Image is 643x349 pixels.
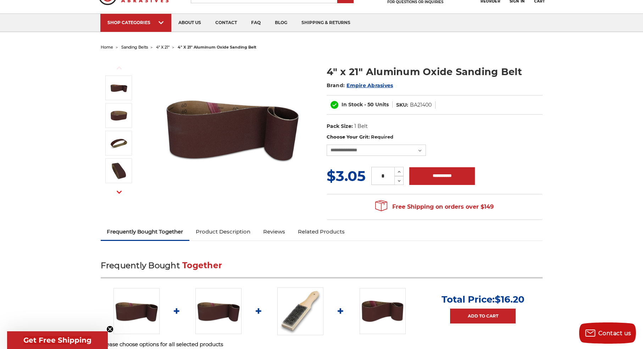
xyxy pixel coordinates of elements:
a: about us [171,14,208,32]
span: $16.20 [495,294,525,305]
dt: Pack Size: [327,123,353,130]
label: Choose Your Grit: [327,134,543,141]
a: shipping & returns [294,14,357,32]
button: Previous [111,60,128,75]
a: Frequently Bought Together [101,224,190,240]
span: - [364,101,366,108]
a: 4" x 21" [156,45,170,50]
a: Empire Abrasives [347,82,393,89]
a: Add to Cart [450,309,516,323]
button: Contact us [579,322,636,344]
span: Contact us [598,330,631,337]
p: Total Price: [442,294,525,305]
a: sanding belts [121,45,148,50]
img: 4" x 21" Aluminum Oxide Sanding Belt [161,57,303,199]
a: faq [244,14,268,32]
dd: BA21400 [410,101,432,109]
span: Frequently Bought [101,260,180,270]
img: 4" x 21" AOX Sanding Belt [110,107,128,124]
img: 4" x 21" Sanding Belt - Aluminum Oxide [110,134,128,152]
span: Units [375,101,389,108]
span: Brand: [327,82,345,89]
dd: 1 Belt [354,123,368,130]
a: Reviews [257,224,292,240]
small: Required [371,134,393,140]
span: 4" x 21" aluminum oxide sanding belt [178,45,256,50]
img: 4" x 21" Sanding Belt - AOX [110,162,128,180]
div: Get Free ShippingClose teaser [7,331,108,349]
img: 4" x 21" Aluminum Oxide Sanding Belt [110,79,128,97]
button: Close teaser [106,326,113,333]
dt: SKU: [396,101,408,109]
span: Together [182,260,222,270]
div: SHOP CATEGORIES [107,20,164,25]
a: Related Products [292,224,351,240]
a: blog [268,14,294,32]
h1: 4" x 21" Aluminum Oxide Sanding Belt [327,65,543,79]
a: Product Description [189,224,257,240]
img: 4" x 21" Aluminum Oxide Sanding Belt [113,288,160,334]
span: 50 [367,101,374,108]
span: Get Free Shipping [23,336,92,344]
p: Please choose options for all selected products [101,340,543,349]
button: Next [111,185,128,200]
a: home [101,45,113,50]
span: $3.05 [327,167,366,185]
span: Free Shipping on orders over $149 [375,200,494,214]
span: In Stock [342,101,363,108]
a: contact [208,14,244,32]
